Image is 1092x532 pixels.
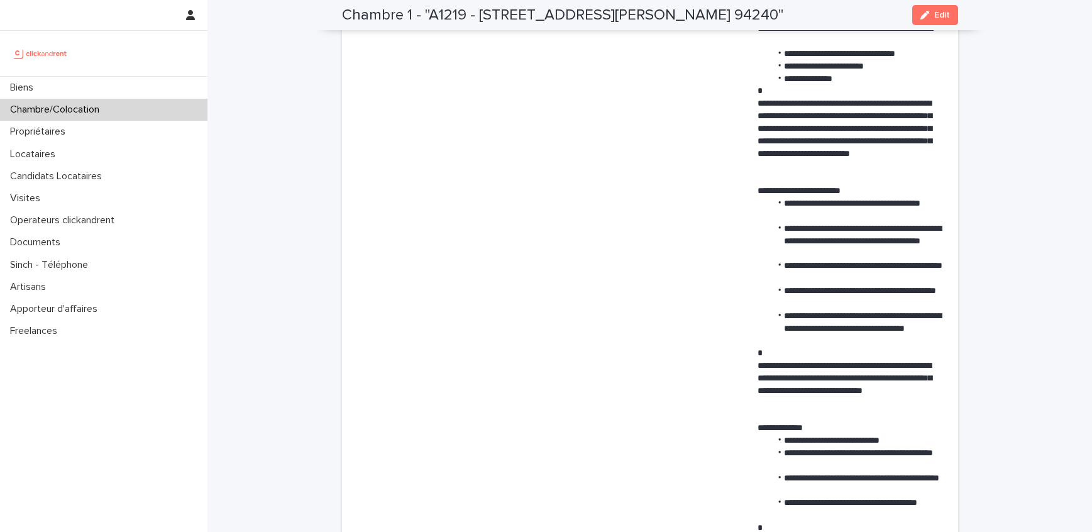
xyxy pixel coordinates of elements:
p: Chambre/Colocation [5,104,109,116]
p: Apporteur d'affaires [5,303,108,315]
p: Artisans [5,281,56,293]
p: Candidats Locataires [5,170,112,182]
p: Locataires [5,148,65,160]
p: Documents [5,236,70,248]
p: Operateurs clickandrent [5,214,124,226]
p: Visites [5,192,50,204]
span: Edit [934,11,950,19]
p: Biens [5,82,43,94]
img: UCB0brd3T0yccxBKYDjQ [10,41,71,66]
h2: Chambre 1 - "A1219 - [STREET_ADDRESS][PERSON_NAME] 94240" [342,6,783,25]
p: Propriétaires [5,126,75,138]
button: Edit [912,5,958,25]
p: Sinch - Téléphone [5,259,98,271]
p: Freelances [5,325,67,337]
